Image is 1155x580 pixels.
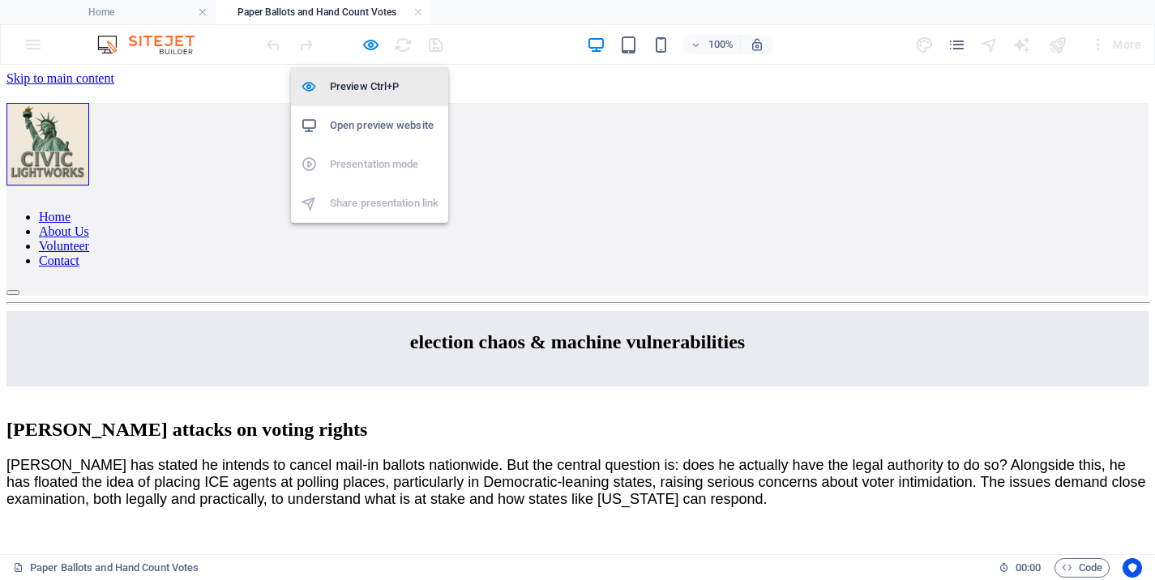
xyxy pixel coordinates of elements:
[750,37,764,52] i: On resize automatically adjust zoom level to fit chosen device.
[1062,558,1102,578] span: Code
[1054,558,1110,578] button: Code
[93,35,215,54] img: Editor Logo
[1016,558,1041,578] span: 00 00
[1123,558,1142,578] button: Usercentrics
[13,558,199,578] a: Click to cancel selection. Double-click to open Pages
[6,6,114,20] a: Skip to main content
[708,35,734,54] h6: 100%
[948,35,967,54] button: pages
[330,116,438,135] h6: Open preview website
[216,3,431,21] h4: Paper Ballots and Hand Count Votes
[683,35,741,54] button: 100%
[1027,561,1029,574] span: :
[948,36,966,54] i: Pages (Ctrl+Alt+S)
[330,77,438,96] h6: Preview Ctrl+P
[999,558,1042,578] h6: Session time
